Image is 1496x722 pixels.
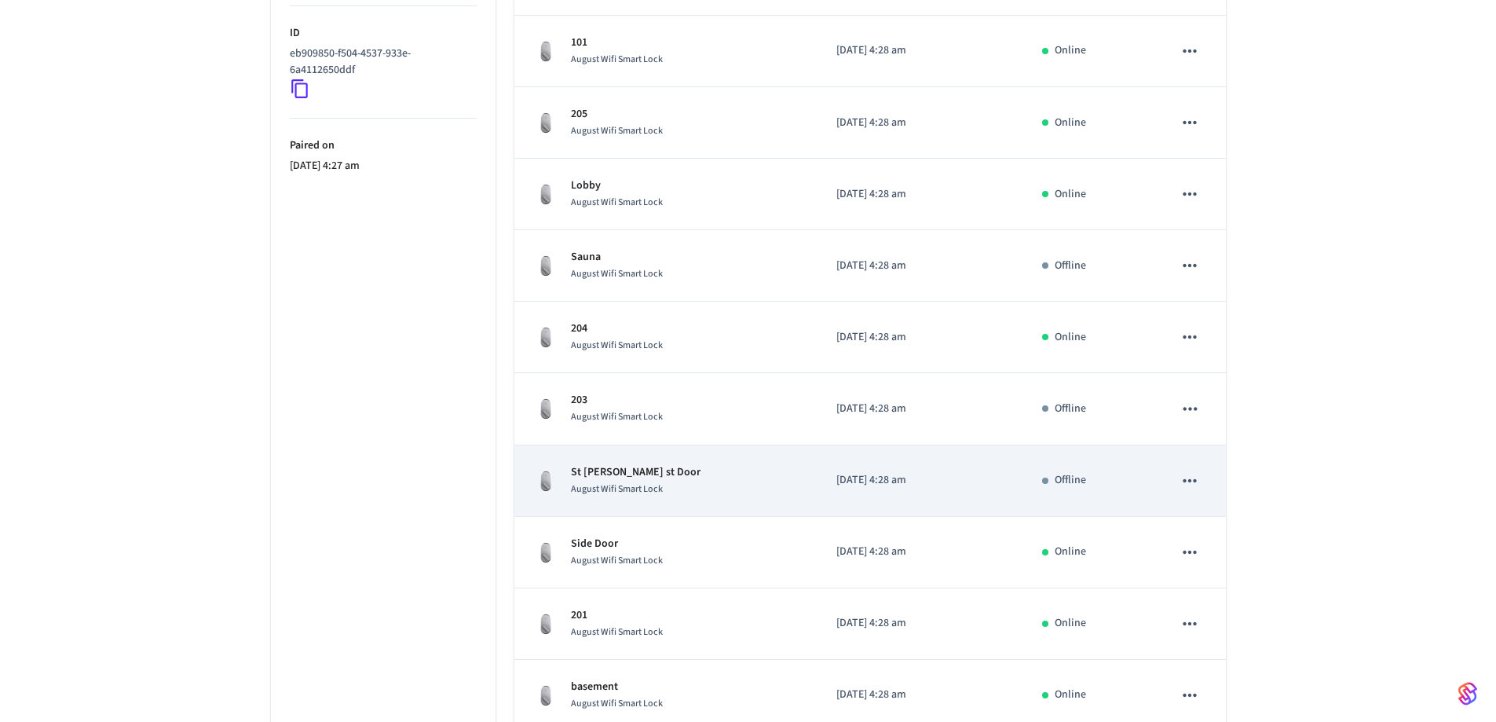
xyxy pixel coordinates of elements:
img: August Wifi Smart Lock 3rd Gen, Silver, Front [533,683,558,708]
img: August Wifi Smart Lock 3rd Gen, Silver, Front [533,181,558,207]
img: August Wifi Smart Lock 3rd Gen, Silver, Front [533,38,558,64]
p: Offline [1055,258,1086,274]
span: August Wifi Smart Lock [571,625,663,639]
p: Offline [1055,472,1086,489]
p: eb909850-f504-4537-933e-6a4112650ddf [290,46,470,79]
p: basement [571,679,663,695]
span: August Wifi Smart Lock [571,410,663,423]
img: August Wifi Smart Lock 3rd Gen, Silver, Front [533,396,558,421]
p: 101 [571,35,663,51]
p: Paired on [290,137,477,154]
span: August Wifi Smart Lock [571,482,663,496]
p: [DATE] 4:28 am [836,401,1004,417]
p: [DATE] 4:28 am [836,687,1004,703]
p: Online [1055,615,1086,632]
p: Online [1055,544,1086,560]
p: [DATE] 4:28 am [836,186,1004,203]
p: Online [1055,186,1086,203]
img: August Wifi Smart Lock 3rd Gen, Silver, Front [533,253,558,278]
p: Lobby [571,178,663,194]
span: August Wifi Smart Lock [571,124,663,137]
img: August Wifi Smart Lock 3rd Gen, Silver, Front [533,611,558,636]
p: [DATE] 4:28 am [836,329,1004,346]
p: Online [1055,115,1086,131]
p: 201 [571,607,663,624]
p: 203 [571,392,663,409]
img: August Wifi Smart Lock 3rd Gen, Silver, Front [533,110,558,135]
span: August Wifi Smart Lock [571,339,663,352]
span: August Wifi Smart Lock [571,554,663,567]
p: [DATE] 4:28 am [836,615,1004,632]
p: Sauna [571,249,663,266]
span: August Wifi Smart Lock [571,196,663,209]
p: St [PERSON_NAME] st Door [571,464,700,481]
p: Online [1055,687,1086,703]
img: August Wifi Smart Lock 3rd Gen, Silver, Front [533,540,558,565]
p: Offline [1055,401,1086,417]
p: 205 [571,106,663,123]
p: 204 [571,321,663,337]
p: [DATE] 4:28 am [836,258,1004,274]
p: [DATE] 4:28 am [836,115,1004,131]
p: [DATE] 4:27 am [290,158,477,174]
span: August Wifi Smart Lock [571,267,663,280]
img: August Wifi Smart Lock 3rd Gen, Silver, Front [533,324,558,350]
p: ID [290,25,477,42]
span: August Wifi Smart Lock [571,53,663,66]
p: Online [1055,42,1086,59]
p: [DATE] 4:28 am [836,472,1004,489]
p: Online [1055,329,1086,346]
p: [DATE] 4:28 am [836,42,1004,59]
img: SeamLogoGradient.69752ec5.svg [1458,681,1477,706]
img: August Wifi Smart Lock 3rd Gen, Silver, Front [533,468,558,493]
p: [DATE] 4:28 am [836,544,1004,560]
span: August Wifi Smart Lock [571,697,663,710]
p: Side Door [571,536,663,552]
